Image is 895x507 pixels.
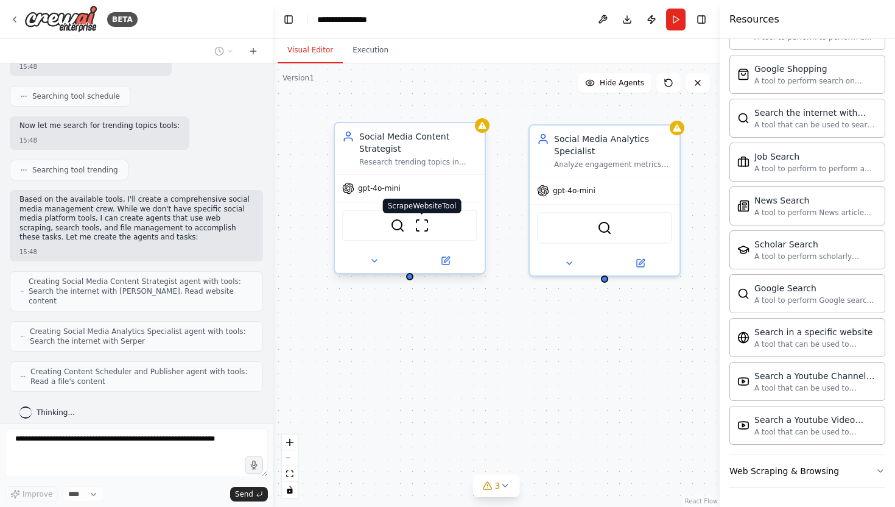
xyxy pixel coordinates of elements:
[32,91,120,101] span: Searching tool schedule
[334,124,486,277] div: Social Media Content StrategistResearch trending topics in {industry} and generate engaging conte...
[754,76,877,86] div: A tool to perform search on Google shopping with a search_query.
[245,456,263,474] button: Click to speak your automation idea
[754,151,877,163] div: Job Search
[754,296,877,305] div: A tool to perform Google search with a search_query.
[317,13,380,26] nav: breadcrumb
[411,253,480,268] button: Open in side panel
[19,195,253,243] p: Based on the available tools, I'll create a comprehensive social media management crew. While we ...
[32,165,118,175] span: Searching tool trending
[358,183,401,193] span: gpt-4o-mini
[554,160,672,169] div: Analyze engagement metrics across social media platforms, identify optimal posting times for {ind...
[600,78,644,88] span: Hide Agents
[729,455,885,487] button: Web Scraping & Browsing
[19,136,180,145] div: 15:48
[685,498,718,505] a: React Flow attribution
[29,277,253,306] span: Creating Social Media Content Strategist agent with tools: Search the internet with [PERSON_NAME]...
[5,486,58,502] button: Improve
[280,11,297,28] button: Hide left sidebar
[737,68,749,80] img: SerpApiGoogleShoppingTool
[754,107,877,119] div: Search the internet with Serper
[737,112,749,124] img: SerperDevTool
[282,434,298,498] div: React Flow controls
[729,12,779,27] h4: Resources
[554,133,672,157] div: Social Media Analytics Specialist
[495,480,500,492] span: 3
[30,367,253,386] span: Creating Content Scheduler and Publisher agent with tools: Read a file's content
[754,383,877,393] div: A tool that can be used to semantic search a query from a Youtube Channels content.
[737,375,749,388] img: YoutubeChannelSearchTool
[282,466,298,482] button: fit view
[754,326,877,338] div: Search in a specific website
[737,156,749,168] img: SerplyJobSearchTool
[754,164,877,174] div: A tool to perform to perform a job search in the [GEOGRAPHIC_DATA] with a search_query.
[528,124,681,277] div: Social Media Analytics SpecialistAnalyze engagement metrics across social media platforms, identi...
[597,221,612,235] img: SerperDevTool
[754,282,877,294] div: Google Search
[754,194,877,207] div: News Search
[737,200,749,212] img: SerplyNewsSearchTool
[737,288,749,300] img: SerplyWebSearchTool
[19,62,162,71] div: 15:48
[390,218,405,233] img: SerperDevTool
[754,120,877,130] div: A tool that can be used to search the internet with a search_query. Supports different search typ...
[278,38,343,63] button: Visual Editor
[415,218,429,233] img: ScrapeWebsiteTool
[553,186,595,196] span: gpt-4o-mini
[693,11,710,28] button: Hide right sidebar
[578,73,651,93] button: Hide Agents
[107,12,138,27] div: BETA
[729,465,839,477] div: Web Scraping & Browsing
[754,370,877,382] div: Search a Youtube Channels content
[283,73,314,83] div: Version 1
[282,482,298,498] button: toggle interactivity
[754,238,877,250] div: Scholar Search
[754,427,877,437] div: A tool that can be used to semantic search a query from a Youtube Video content.
[754,208,877,218] div: A tool to perform News article search with a search_query.
[754,63,877,75] div: Google Shopping
[754,252,877,261] div: A tool to perform scholarly literature search with a search_query.
[754,339,877,349] div: A tool that can be used to semantic search a query from a specific URL content.
[282,450,298,466] button: zoom out
[737,419,749,431] img: YoutubeVideoSearchTool
[23,489,52,499] span: Improve
[30,327,253,346] span: Creating Social Media Analytics Specialist agent with tools: Search the internet with Serper
[359,157,477,167] div: Research trending topics in {industry} and generate engaging content ideas for social media posts...
[343,38,398,63] button: Execution
[37,408,75,417] span: Thinking...
[754,414,877,426] div: Search a Youtube Video content
[235,489,253,499] span: Send
[19,121,180,131] p: Now let me search for trending topics tools:
[209,44,239,58] button: Switch to previous chat
[737,244,749,256] img: SerplyScholarSearchTool
[24,5,97,33] img: Logo
[473,475,520,497] button: 3
[606,256,675,271] button: Open in side panel
[282,434,298,450] button: zoom in
[19,247,253,257] div: 15:48
[230,487,268,502] button: Send
[359,130,477,155] div: Social Media Content Strategist
[244,44,263,58] button: Start a new chat
[737,331,749,344] img: WebsiteSearchTool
